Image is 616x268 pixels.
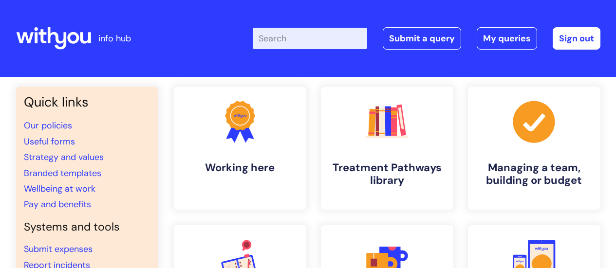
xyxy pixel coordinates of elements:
h4: Managing a team, building or budget [476,161,593,187]
a: Working here [174,87,306,210]
a: Submit expenses [24,243,93,255]
a: Managing a team, building or budget [468,87,600,210]
a: My queries [477,27,537,50]
input: Search [253,28,367,49]
h3: Quick links [24,94,150,110]
a: Strategy and values [24,151,104,163]
a: Sign out [553,27,600,50]
a: Branded templates [24,167,101,179]
a: Treatment Pathways library [321,87,453,210]
p: info hub [98,31,131,46]
h4: Systems and tools [24,220,150,234]
a: Our policies [24,120,72,131]
div: | - [253,27,600,50]
a: Pay and benefits [24,198,91,210]
h4: Working here [182,161,299,174]
a: Wellbeing at work [24,183,95,195]
h4: Treatment Pathways library [329,161,446,187]
a: Submit a query [383,27,461,50]
a: Useful forms [24,136,75,147]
